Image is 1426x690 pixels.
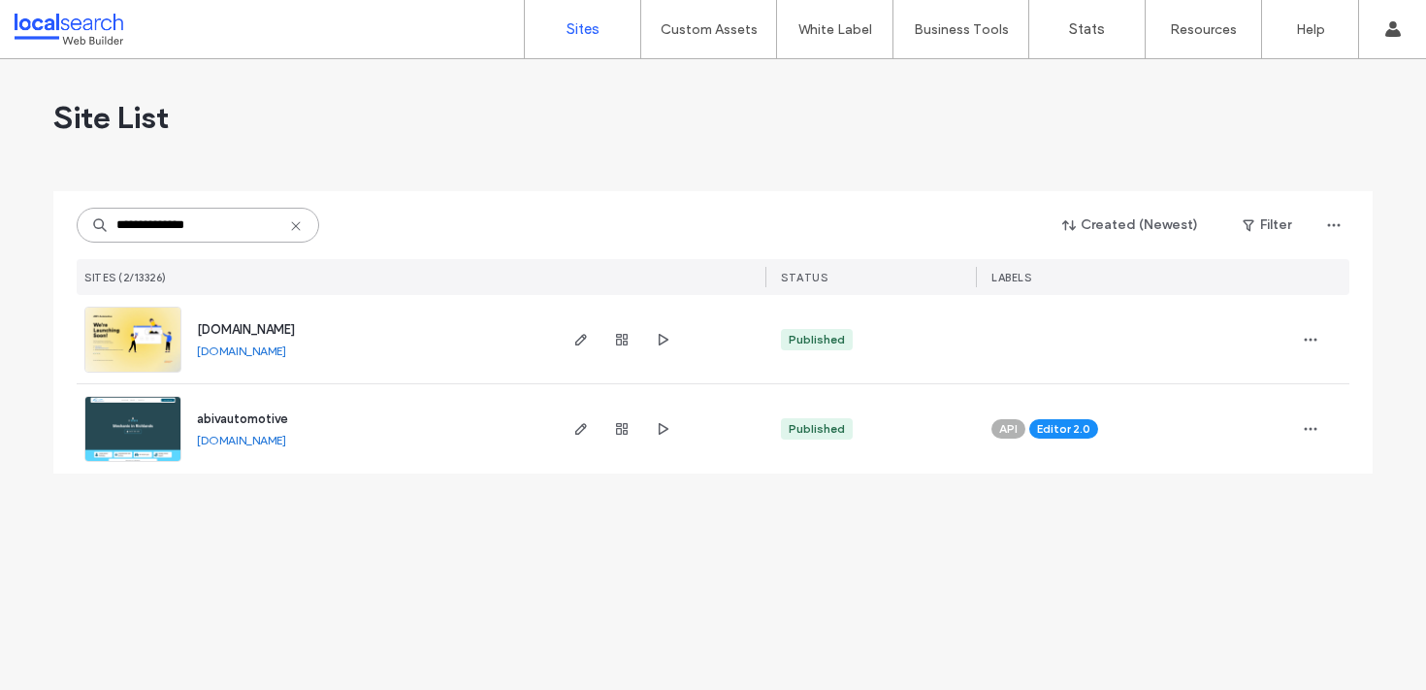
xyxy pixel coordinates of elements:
span: Editor 2.0 [1037,420,1090,438]
button: Created (Newest) [1046,210,1215,241]
a: [DOMAIN_NAME] [197,433,286,447]
a: [DOMAIN_NAME] [197,344,286,358]
div: Published [789,331,845,348]
label: Help [1296,21,1325,38]
label: White Label [798,21,872,38]
span: SITES (2/13326) [84,271,167,284]
label: Custom Assets [661,21,758,38]
label: Business Tools [914,21,1009,38]
a: [DOMAIN_NAME] [197,322,295,337]
span: LABELS [991,271,1031,284]
button: Filter [1223,210,1311,241]
div: Published [789,420,845,438]
a: abivautomotive [197,411,288,426]
label: Sites [567,20,600,38]
label: Stats [1069,20,1105,38]
span: Help [45,14,84,31]
label: Resources [1170,21,1237,38]
span: STATUS [781,271,827,284]
span: Site List [53,98,169,137]
span: API [999,420,1018,438]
